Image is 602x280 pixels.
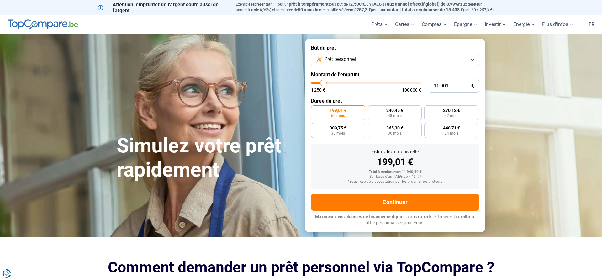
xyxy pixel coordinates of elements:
div: Sur base d'un TAEG de 7,45 %* [316,175,474,179]
span: 60 mois [298,7,314,12]
a: Plus d'infos [538,15,577,34]
button: Prêt personnel [311,53,479,66]
div: 199,01 € [316,157,474,167]
a: Prêts [367,15,391,34]
span: 30 mois [388,131,402,135]
label: Durée du prêt [311,98,479,104]
p: Exemple représentatif : Pour un tous but de , un (taux débiteur annuel de 8,99%) et une durée de ... [236,2,504,13]
span: 42 mois [445,114,458,118]
span: 24 mois [445,131,458,135]
label: But du prêt [311,45,479,51]
span: 448,71 € [443,126,460,130]
span: 309,75 € [330,126,346,130]
h2: Comment demander un prêt personnel via TopCompare ? [98,259,504,276]
span: € [471,83,474,89]
span: 1 250 € [311,88,325,92]
span: 12.500 € [348,2,365,7]
span: 36 mois [331,131,345,135]
label: Montant de l'emprunt [311,71,479,77]
span: 257,3 € [356,7,371,12]
span: 48 mois [388,114,402,118]
a: Investir [481,15,510,34]
a: Énergie [510,15,538,34]
img: TopCompare [8,19,78,29]
span: 199,01 € [330,108,346,113]
p: grâce à nos experts et trouvez la meilleure offre personnalisée pour vous. [311,214,479,226]
a: Cartes [391,15,418,34]
div: *Sous réserve d'acceptation par les organismes prêteurs [316,180,474,184]
span: 365,30 € [386,126,403,130]
a: Comptes [418,15,450,34]
span: 270,12 € [443,108,460,113]
p: Attention, emprunter de l'argent coûte aussi de l'argent. [98,2,228,13]
span: prêt à tempérament [289,2,329,7]
span: Maximisez vos chances de financement [315,214,394,219]
span: Prêt personnel [324,56,356,63]
span: 100 000 € [402,88,421,92]
span: TAEG (Taux annuel effectif global) de 8,99% [371,2,458,7]
span: 60 mois [331,114,345,118]
div: Total à rembourser: 11 940,60 € [316,170,474,174]
span: 240,45 € [386,108,403,113]
div: Estimation mensuelle [316,149,474,154]
span: fixe [247,7,255,12]
a: Épargne [450,15,481,34]
span: montant total à rembourser de 15.438 € [384,7,463,12]
button: Continuer [311,194,479,211]
h1: Simulez votre prêt rapidement [117,134,297,182]
a: fr [585,15,598,34]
